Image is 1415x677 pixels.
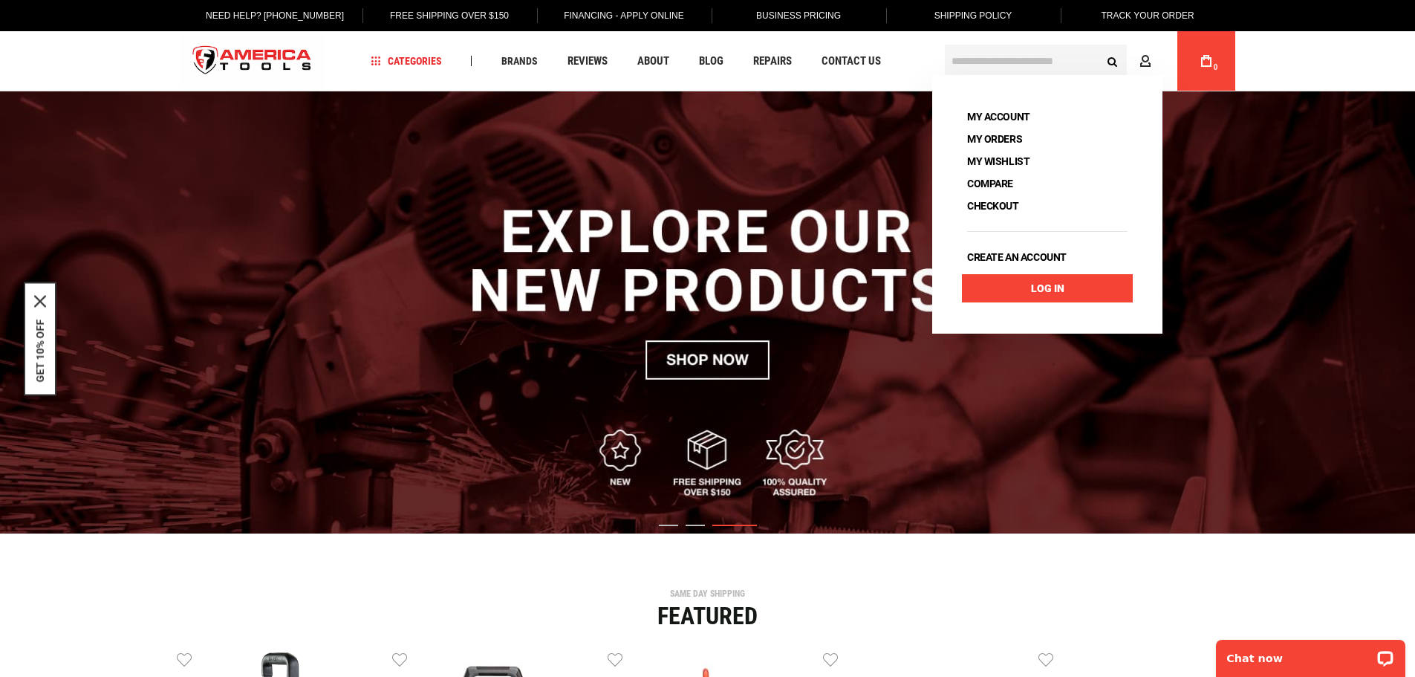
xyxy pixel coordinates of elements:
[962,129,1027,149] a: My Orders
[364,51,449,71] a: Categories
[1192,31,1220,91] a: 0
[1206,630,1415,677] iframe: LiveChat chat widget
[753,56,792,67] span: Repairs
[822,56,881,67] span: Contact Us
[180,33,325,89] a: store logo
[561,51,614,71] a: Reviews
[962,106,1035,127] a: My Account
[34,295,46,307] button: Close
[631,51,676,71] a: About
[699,56,723,67] span: Blog
[501,56,538,66] span: Brands
[934,10,1012,21] span: Shipping Policy
[1214,63,1218,71] span: 0
[180,33,325,89] img: America Tools
[34,319,46,382] button: GET 10% OFF
[177,589,1239,598] div: SAME DAY SHIPPING
[962,151,1035,172] a: My Wishlist
[177,604,1239,628] div: Featured
[567,56,608,67] span: Reviews
[1099,47,1127,75] button: Search
[962,247,1072,268] a: Create an account
[962,195,1024,216] a: Checkout
[815,51,888,71] a: Contact Us
[962,274,1133,302] a: Log In
[371,56,442,66] span: Categories
[746,51,798,71] a: Repairs
[495,51,544,71] a: Brands
[637,56,669,67] span: About
[34,295,46,307] svg: close icon
[692,51,730,71] a: Blog
[962,173,1018,194] a: Compare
